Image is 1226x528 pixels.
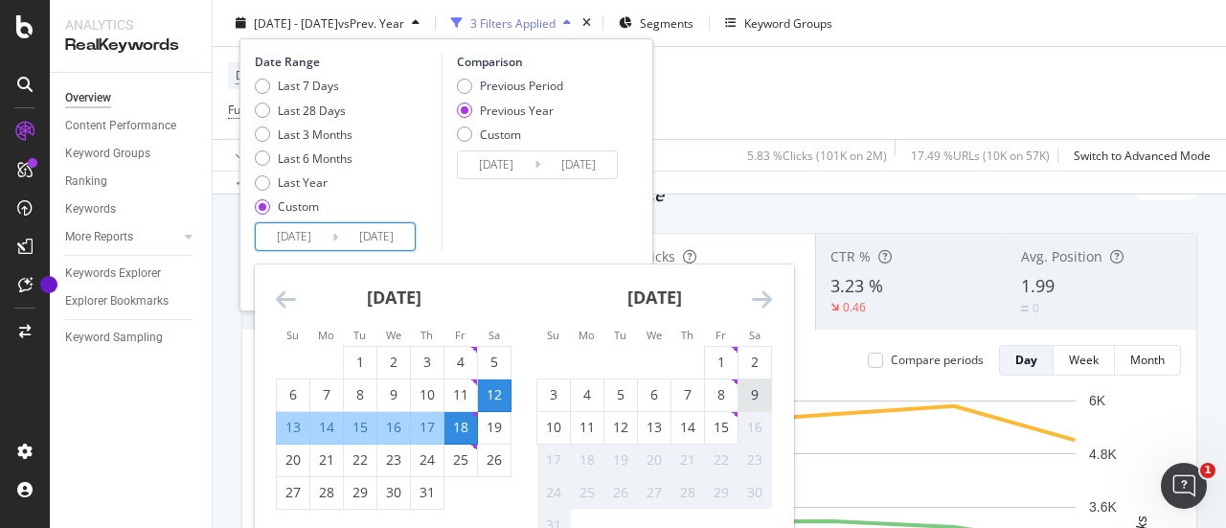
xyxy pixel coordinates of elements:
[478,385,511,404] div: 12
[277,379,310,411] td: Choose Sunday, July 6, 2025 as your check-in date. It’s available.
[65,227,133,247] div: More Reports
[310,483,343,502] div: 28
[647,328,662,342] small: We
[411,418,443,437] div: 17
[638,418,670,437] div: 13
[478,418,511,437] div: 19
[377,483,410,502] div: 30
[638,379,671,411] td: Choose Wednesday, August 6, 2025 as your check-in date. It’s available.
[604,418,637,437] div: 12
[540,151,617,178] input: End Date
[411,385,443,404] div: 10
[571,418,603,437] div: 11
[286,328,299,342] small: Su
[604,385,637,404] div: 5
[537,385,570,404] div: 3
[744,14,832,31] div: Keyword Groups
[671,411,705,444] td: Choose Thursday, August 14, 2025 as your check-in date. It’s available.
[470,14,556,31] div: 3 Filters Applied
[705,450,738,470] div: 22
[256,223,332,250] input: Start Date
[830,247,871,265] span: CTR %
[65,116,198,136] a: Content Performance
[537,411,571,444] td: Choose Sunday, August 10, 2025 as your check-in date. It’s available.
[671,418,704,437] div: 14
[738,411,772,444] td: Not available. Saturday, August 16, 2025
[639,247,675,265] span: Clicks
[638,444,671,476] td: Not available. Wednesday, August 20, 2025
[638,483,670,502] div: 27
[705,444,738,476] td: Not available. Friday, August 22, 2025
[278,174,328,191] div: Last Year
[1089,447,1117,462] text: 4.8K
[65,88,198,108] a: Overview
[344,353,376,372] div: 1
[444,379,478,411] td: Choose Friday, July 11, 2025 as your check-in date. It’s available.
[65,199,116,219] div: Keywords
[420,328,433,342] small: Th
[65,15,196,34] div: Analytics
[278,150,352,167] div: Last 6 Months
[276,287,296,311] div: Move backward to switch to the previous month.
[277,483,309,502] div: 27
[671,385,704,404] div: 7
[671,476,705,509] td: Not available. Thursday, August 28, 2025
[537,483,570,502] div: 24
[444,418,477,437] div: 18
[277,411,310,444] td: Selected. Sunday, July 13, 2025
[1021,306,1029,311] img: Equal
[1066,140,1211,171] button: Switch to Advanced Mode
[547,328,559,342] small: Su
[537,450,570,470] div: 17
[277,418,309,437] div: 13
[537,444,571,476] td: Not available. Sunday, August 17, 2025
[310,379,344,411] td: Choose Monday, July 7, 2025 as your check-in date. It’s available.
[277,385,309,404] div: 6
[444,353,477,372] div: 4
[65,199,198,219] a: Keywords
[65,144,198,164] a: Keyword Groups
[278,102,346,118] div: Last 28 Days
[353,328,366,342] small: Tu
[738,476,772,509] td: Not available. Saturday, August 30, 2025
[1021,274,1055,297] span: 1.99
[344,476,377,509] td: Choose Tuesday, July 29, 2025 as your check-in date. It’s available.
[318,328,334,342] small: Mo
[310,411,344,444] td: Selected. Monday, July 14, 2025
[344,411,377,444] td: Selected. Tuesday, July 15, 2025
[705,418,738,437] div: 15
[444,444,478,476] td: Choose Friday, July 25, 2025 as your check-in date. It’s available.
[228,140,284,171] button: Apply
[255,126,352,142] div: Last 3 Months
[478,379,511,411] td: Selected as start date. Saturday, July 12, 2025
[65,172,198,192] a: Ranking
[1033,300,1039,316] div: 0
[537,379,571,411] td: Choose Sunday, August 3, 2025 as your check-in date. It’s available.
[717,8,840,38] button: Keyword Groups
[1021,247,1102,265] span: Avg. Position
[1054,345,1115,376] button: Week
[255,54,437,70] div: Date Range
[579,328,595,342] small: Mo
[457,78,563,94] div: Previous Period
[830,274,883,297] span: 3.23 %
[571,385,603,404] div: 4
[278,78,339,94] div: Last 7 Days
[255,150,352,167] div: Last 6 Months
[738,353,771,372] div: 2
[344,483,376,502] div: 29
[537,476,571,509] td: Not available. Sunday, August 24, 2025
[457,102,563,118] div: Previous Year
[1074,147,1211,163] div: Switch to Advanced Mode
[478,353,511,372] div: 5
[705,379,738,411] td: Choose Friday, August 8, 2025 as your check-in date. It’s available.
[843,299,866,315] div: 0.46
[480,78,563,94] div: Previous Period
[277,450,309,470] div: 20
[478,346,511,379] td: Choose Saturday, July 5, 2025 as your check-in date. It’s available.
[738,385,771,404] div: 9
[604,483,637,502] div: 26
[310,476,344,509] td: Choose Monday, July 28, 2025 as your check-in date. It’s available.
[614,328,626,342] small: Tu
[277,444,310,476] td: Choose Sunday, July 20, 2025 as your check-in date. It’s available.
